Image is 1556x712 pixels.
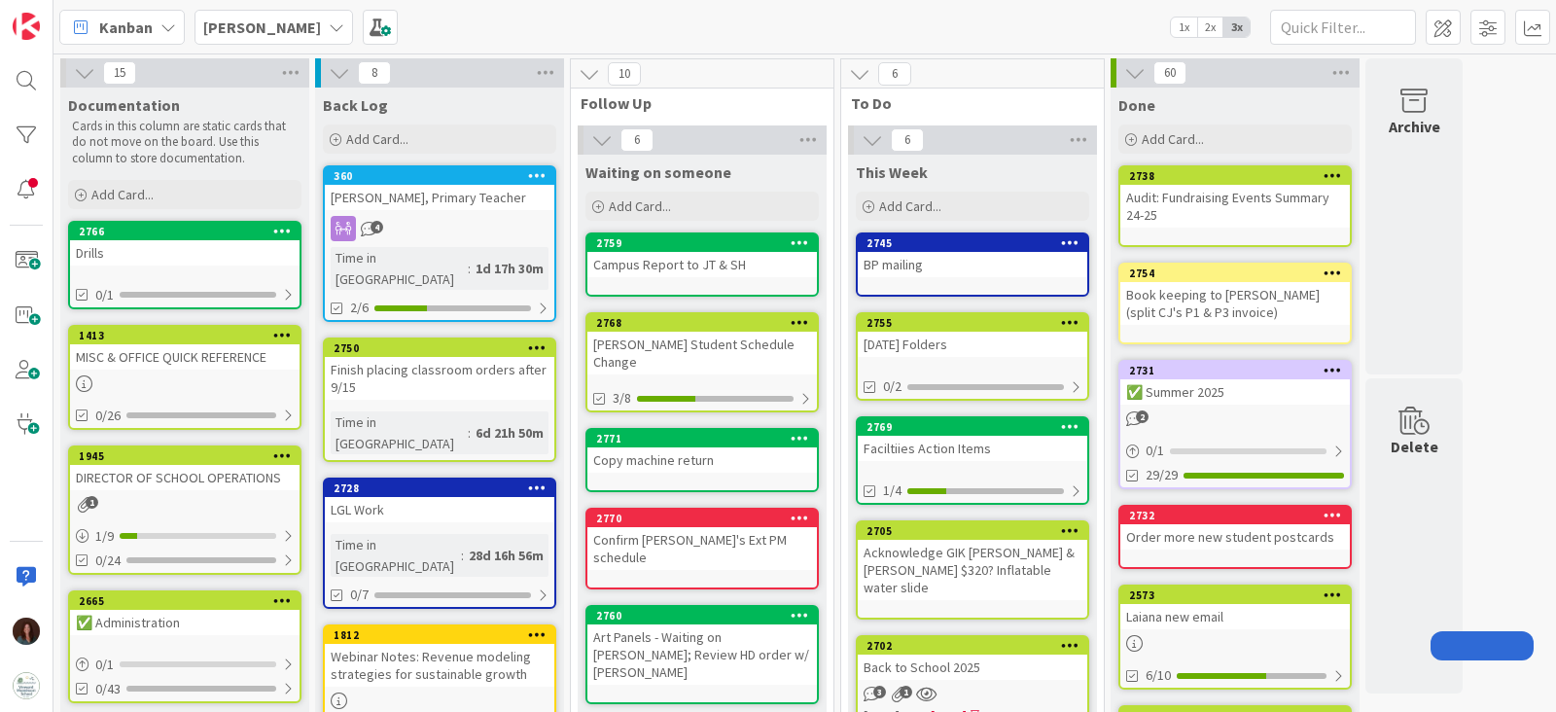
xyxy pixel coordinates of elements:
span: 1x [1171,18,1197,37]
a: 2705Acknowledge GIK [PERSON_NAME] & [PERSON_NAME] $320? Inflatable water slide [856,520,1089,620]
span: 0/26 [95,406,121,426]
div: 2750Finish placing classroom orders after 9/15 [325,339,554,400]
div: 2665 [79,594,300,608]
a: 2769Faciltiies Action Items1/4 [856,416,1089,505]
div: 6d 21h 50m [471,422,548,444]
span: 15 [103,61,136,85]
div: 28d 16h 56m [464,545,548,566]
div: 1413 [79,329,300,342]
div: [PERSON_NAME] Student Schedule Change [587,332,817,374]
span: 0/1 [95,285,114,305]
div: 2754 [1120,265,1350,282]
a: 2573Laiana new email6/10 [1118,585,1352,690]
span: 1 / 9 [95,526,114,547]
div: Order more new student postcards [1120,524,1350,550]
div: 2759Campus Report to JT & SH [587,234,817,277]
span: 1 [86,496,98,509]
div: 2702Back to School 2025 [858,637,1087,680]
div: 2754Book keeping to [PERSON_NAME] (split CJ's P1 & P3 invoice) [1120,265,1350,325]
b: [PERSON_NAME] [203,18,321,37]
div: 1812 [334,628,554,642]
div: 2732Order more new student postcards [1120,507,1350,550]
div: 2745 [866,236,1087,250]
div: 2771 [596,432,817,445]
div: 2731 [1120,362,1350,379]
div: 2705 [866,524,1087,538]
span: Documentation [68,95,180,115]
span: 0 / 1 [1146,441,1164,461]
div: 2732 [1120,507,1350,524]
div: Time in [GEOGRAPHIC_DATA] [331,247,468,290]
div: 1945 [70,447,300,465]
div: MISC & OFFICE QUICK REFERENCE [70,344,300,370]
a: 360[PERSON_NAME], Primary TeacherTime in [GEOGRAPHIC_DATA]:1d 17h 30m2/6 [323,165,556,322]
div: Delete [1391,435,1438,458]
div: Copy machine return [587,447,817,473]
div: 2705Acknowledge GIK [PERSON_NAME] & [PERSON_NAME] $320? Inflatable water slide [858,522,1087,600]
a: 1945DIRECTOR OF SCHOOL OPERATIONS1/90/24 [68,445,301,575]
p: Cards in this column are static cards that do not move on the board. Use this column to store doc... [72,119,298,166]
div: 2702 [866,639,1087,653]
div: 2768[PERSON_NAME] Student Schedule Change [587,314,817,374]
span: 2/6 [350,298,369,318]
div: Faciltiies Action Items [858,436,1087,461]
div: 0/1 [1120,439,1350,463]
div: 1812 [325,626,554,644]
div: Time in [GEOGRAPHIC_DATA] [331,534,461,577]
div: Time in [GEOGRAPHIC_DATA] [331,411,468,454]
div: 2769 [858,418,1087,436]
a: 2750Finish placing classroom orders after 9/15Time in [GEOGRAPHIC_DATA]:6d 21h 50m [323,338,556,462]
div: 2770 [587,510,817,527]
a: 2731✅ Summer 20250/129/29 [1118,360,1352,489]
span: 2 [1136,410,1149,423]
div: Back to School 2025 [858,655,1087,680]
div: 2754 [1129,267,1350,280]
a: 2728LGL WorkTime in [GEOGRAPHIC_DATA]:28d 16h 56m0/7 [323,478,556,609]
div: 2760 [596,609,817,623]
div: 1812Webinar Notes: Revenue modeling strategies for sustainable growth [325,626,554,687]
div: ✅ Summer 2025 [1120,379,1350,405]
span: Done [1118,95,1155,115]
span: : [461,545,464,566]
div: 1945DIRECTOR OF SCHOOL OPERATIONS [70,447,300,490]
span: 10 [608,62,641,86]
span: To Do [851,93,1079,113]
input: Quick Filter... [1270,10,1416,45]
a: 2770Confirm [PERSON_NAME]'s Ext PM schedule [585,508,819,589]
div: 2745 [858,234,1087,252]
span: 0/43 [95,679,121,699]
div: 2750 [334,341,554,355]
div: Book keeping to [PERSON_NAME] (split CJ's P1 & P3 invoice) [1120,282,1350,325]
span: 6 [878,62,911,86]
a: 2759Campus Report to JT & SH [585,232,819,297]
div: 2728LGL Work [325,480,554,522]
div: Laiana new email [1120,604,1350,629]
div: 2755[DATE] Folders [858,314,1087,357]
span: Back Log [323,95,388,115]
div: 2732 [1129,509,1350,522]
div: 2755 [858,314,1087,332]
div: 2573 [1129,588,1350,602]
div: Webinar Notes: Revenue modeling strategies for sustainable growth [325,644,554,687]
div: 2731✅ Summer 2025 [1120,362,1350,405]
div: 2768 [587,314,817,332]
span: 0 / 1 [95,655,114,675]
div: 2573Laiana new email [1120,587,1350,629]
div: 1413 [70,327,300,344]
div: LGL Work [325,497,554,522]
div: 2766 [79,225,300,238]
span: 4 [371,221,383,233]
a: 2771Copy machine return [585,428,819,492]
div: 2768 [596,316,817,330]
div: 360 [325,167,554,185]
div: 2770 [596,512,817,525]
div: 2759 [587,234,817,252]
div: 2728 [334,481,554,495]
span: Add Card... [346,130,408,148]
div: BP mailing [858,252,1087,277]
span: 6 [891,128,924,152]
span: 2x [1197,18,1223,37]
div: 2665 [70,592,300,610]
span: This Week [856,162,928,182]
span: 60 [1153,61,1186,85]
